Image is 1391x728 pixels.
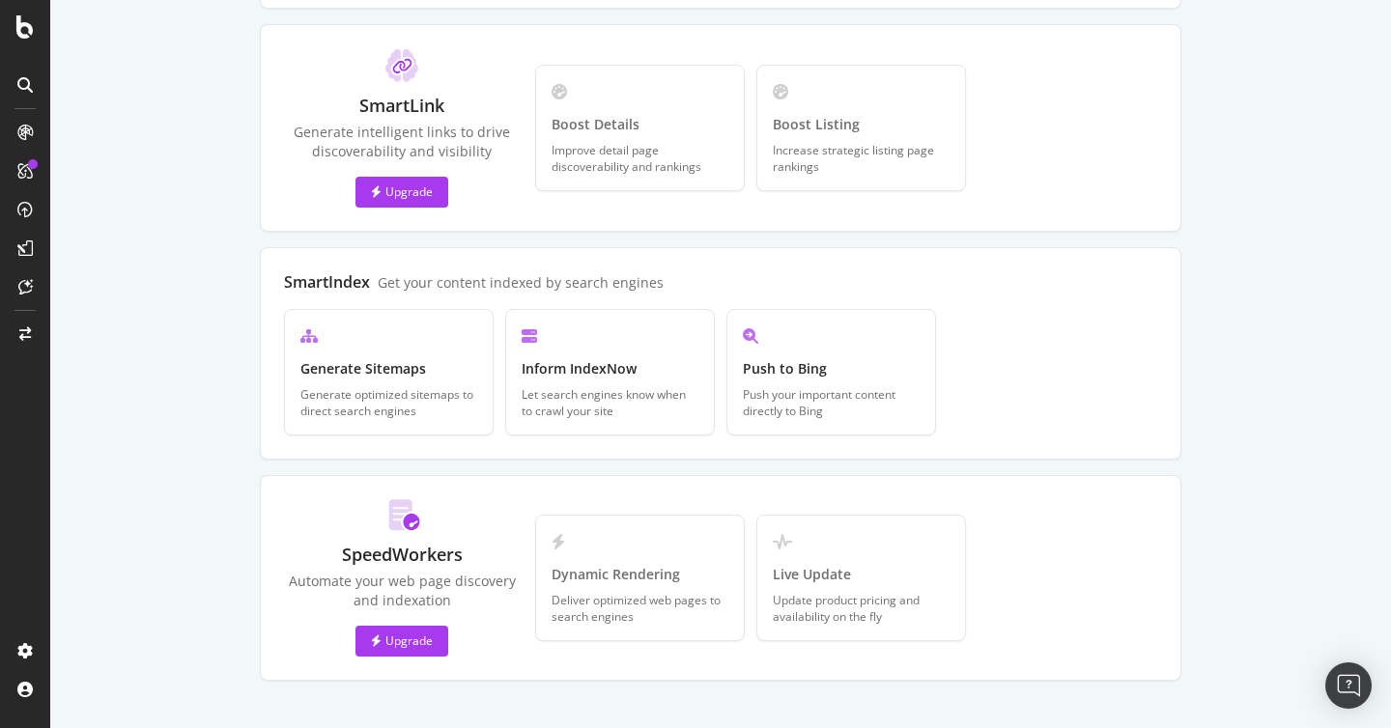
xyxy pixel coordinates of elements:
div: Boost Details [552,115,728,134]
div: Boost Listing [773,115,950,134]
div: Push your important content directly to Bing [743,386,920,419]
div: Improve detail page discoverability and rankings [552,142,728,175]
div: SmartIndex [284,271,370,293]
div: SmartLink [359,94,444,119]
div: Let search engines know when to crawl your site [522,386,698,419]
div: Increase strategic listing page rankings [773,142,950,175]
div: Deliver optimized web pages to search engines [552,592,728,625]
a: Push to BingPush your important content directly to Bing [726,309,936,435]
button: Upgrade [355,177,448,208]
div: Upgrade [371,183,433,200]
div: Inform IndexNow [522,359,698,378]
div: Update product pricing and availability on the fly [773,592,950,625]
div: Push to Bing [743,359,920,378]
img: BeK2xBaZ.svg [383,499,420,531]
img: ClT5ayua.svg [385,48,418,82]
div: Upgrade [371,632,433,649]
a: Inform IndexNowLet search engines know when to crawl your site [505,309,715,435]
div: Automate your web page discovery and indexation [284,572,520,610]
div: Generate intelligent links to drive discoverability and visibility [284,123,520,161]
div: Get your content indexed by search engines [378,273,664,292]
div: SpeedWorkers [342,543,463,568]
a: Generate SitemapsGenerate optimized sitemaps to direct search engines [284,309,494,435]
div: Open Intercom Messenger [1325,662,1372,709]
div: Generate Sitemaps [300,359,477,378]
div: Dynamic Rendering [552,565,728,584]
button: Upgrade [355,626,448,657]
div: Generate optimized sitemaps to direct search engines [300,386,477,419]
div: Live Update [773,565,950,584]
